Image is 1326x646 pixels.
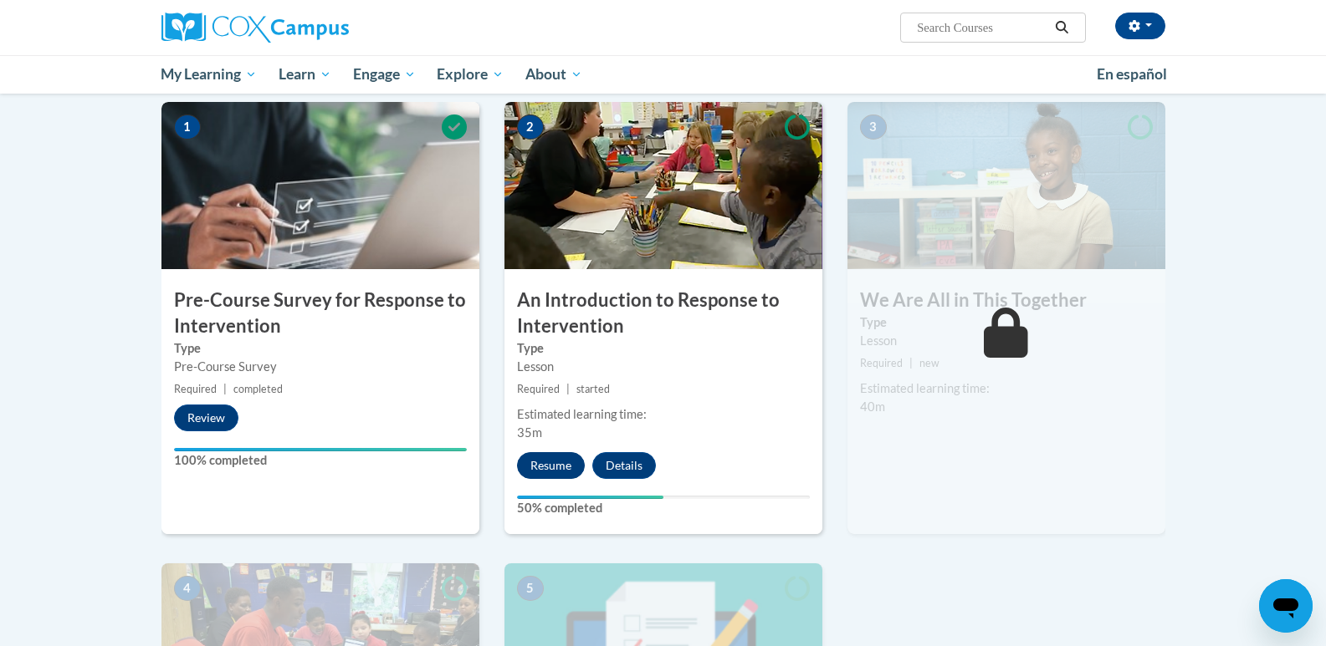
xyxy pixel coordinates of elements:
[909,357,913,369] span: |
[860,313,1153,332] label: Type
[426,55,515,94] a: Explore
[353,64,416,84] span: Engage
[517,496,663,499] div: Your progress
[504,102,822,269] img: Course Image
[174,358,467,376] div: Pre-Course Survey
[1086,57,1178,92] a: En español
[515,55,593,94] a: About
[268,55,342,94] a: Learn
[161,287,479,339] h3: Pre-Course Survey for Response to Intervention
[525,64,582,84] span: About
[860,114,887,140] span: 3
[517,405,810,424] div: Estimated learning time:
[174,383,217,395] span: Required
[174,339,467,358] label: Type
[1259,579,1313,633] iframe: Button to launch messaging window
[517,576,544,601] span: 5
[161,64,257,84] span: My Learning
[174,448,467,451] div: Your progress
[279,64,331,84] span: Learn
[136,55,1190,94] div: Main menu
[860,332,1153,350] div: Lesson
[161,13,479,43] a: Cox Campus
[517,425,542,440] span: 35m
[919,357,939,369] span: new
[847,287,1165,313] h3: We Are All in This Together
[233,383,283,395] span: completed
[174,451,467,470] label: 100% completed
[576,383,610,395] span: started
[517,339,810,358] label: Type
[517,358,810,376] div: Lesson
[517,114,544,140] span: 2
[223,383,227,395] span: |
[161,13,349,43] img: Cox Campus
[915,18,1049,38] input: Search Courses
[1049,18,1074,38] button: Search
[860,379,1153,398] div: Estimated learning time:
[151,55,269,94] a: My Learning
[517,499,810,517] label: 50% completed
[161,102,479,269] img: Course Image
[1097,65,1167,83] span: En español
[566,383,570,395] span: |
[860,357,903,369] span: Required
[174,404,238,431] button: Review
[437,64,504,84] span: Explore
[592,452,656,479] button: Details
[504,287,822,339] h3: An Introduction to Response to Intervention
[517,452,585,479] button: Resume
[174,114,201,140] span: 1
[174,576,201,601] span: 4
[342,55,427,94] a: Engage
[860,399,885,414] span: 40m
[1115,13,1165,39] button: Account Settings
[517,383,560,395] span: Required
[847,102,1165,269] img: Course Image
